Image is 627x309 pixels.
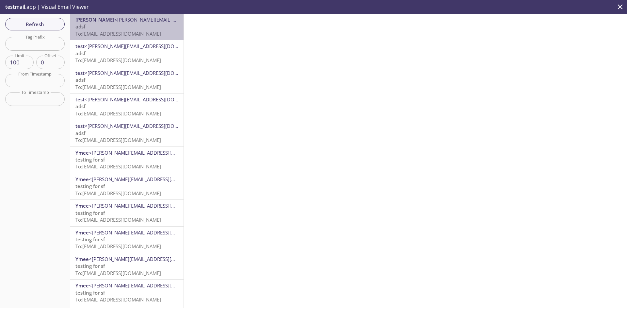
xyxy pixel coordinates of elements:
div: Ymee<[PERSON_NAME][EMAIL_ADDRESS][DOMAIN_NAME]>testing for sfTo:[EMAIL_ADDRESS][DOMAIN_NAME] [70,280,184,306]
span: adsf [75,23,85,30]
span: testing for sf [75,210,105,216]
span: Refresh [10,20,59,28]
div: Ymee<[PERSON_NAME][EMAIL_ADDRESS][DOMAIN_NAME]>testing for sfTo:[EMAIL_ADDRESS][DOMAIN_NAME] [70,173,184,199]
span: To: [EMAIL_ADDRESS][DOMAIN_NAME] [75,163,161,170]
span: testing for sf [75,289,105,296]
span: testmail [5,3,25,10]
span: <[PERSON_NAME][EMAIL_ADDRESS][DOMAIN_NAME]> [85,123,207,129]
span: Ymee [75,176,89,182]
span: To: [EMAIL_ADDRESS][DOMAIN_NAME] [75,57,161,63]
span: To: [EMAIL_ADDRESS][DOMAIN_NAME] [75,30,161,37]
span: <[PERSON_NAME][EMAIL_ADDRESS][DOMAIN_NAME]> [89,229,211,236]
span: <[PERSON_NAME][EMAIL_ADDRESS][DOMAIN_NAME]> [114,16,236,23]
span: To: [EMAIL_ADDRESS][DOMAIN_NAME] [75,270,161,276]
span: <[PERSON_NAME][EMAIL_ADDRESS][DOMAIN_NAME]> [85,43,207,49]
button: Refresh [5,18,65,30]
span: test [75,96,85,103]
span: <[PERSON_NAME][EMAIL_ADDRESS][DOMAIN_NAME]> [85,96,207,103]
span: <[PERSON_NAME][EMAIL_ADDRESS][DOMAIN_NAME]> [85,70,207,76]
span: Ymee [75,282,89,289]
div: test<[PERSON_NAME][EMAIL_ADDRESS][DOMAIN_NAME]>adsfTo:[EMAIL_ADDRESS][DOMAIN_NAME] [70,94,184,120]
span: testing for sf [75,236,105,243]
div: test<[PERSON_NAME][EMAIL_ADDRESS][DOMAIN_NAME]>adsfTo:[EMAIL_ADDRESS][DOMAIN_NAME] [70,67,184,93]
div: [PERSON_NAME]<[PERSON_NAME][EMAIL_ADDRESS][DOMAIN_NAME]>adsfTo:[EMAIL_ADDRESS][DOMAIN_NAME] [70,14,184,40]
span: adsf [75,130,85,136]
span: To: [EMAIL_ADDRESS][DOMAIN_NAME] [75,137,161,143]
div: Ymee<[PERSON_NAME][EMAIL_ADDRESS][DOMAIN_NAME]>testing for sfTo:[EMAIL_ADDRESS][DOMAIN_NAME] [70,147,184,173]
span: testing for sf [75,183,105,189]
div: Ymee<[PERSON_NAME][EMAIL_ADDRESS][DOMAIN_NAME]>testing for sfTo:[EMAIL_ADDRESS][DOMAIN_NAME] [70,253,184,279]
span: To: [EMAIL_ADDRESS][DOMAIN_NAME] [75,243,161,249]
span: To: [EMAIL_ADDRESS][DOMAIN_NAME] [75,110,161,117]
span: adsf [75,77,85,83]
span: To: [EMAIL_ADDRESS][DOMAIN_NAME] [75,84,161,90]
span: test [75,70,85,76]
span: [PERSON_NAME] [75,16,114,23]
span: <[PERSON_NAME][EMAIL_ADDRESS][DOMAIN_NAME]> [89,256,211,262]
span: adsf [75,50,85,57]
span: <[PERSON_NAME][EMAIL_ADDRESS][DOMAIN_NAME]> [89,149,211,156]
div: test<[PERSON_NAME][EMAIL_ADDRESS][DOMAIN_NAME]>adsfTo:[EMAIL_ADDRESS][DOMAIN_NAME] [70,40,184,66]
span: <[PERSON_NAME][EMAIL_ADDRESS][DOMAIN_NAME]> [89,282,211,289]
div: Ymee<[PERSON_NAME][EMAIL_ADDRESS][DOMAIN_NAME]>testing for sfTo:[EMAIL_ADDRESS][DOMAIN_NAME] [70,227,184,253]
span: Ymee [75,149,89,156]
span: To: [EMAIL_ADDRESS][DOMAIN_NAME] [75,216,161,223]
span: testing for sf [75,263,105,269]
div: Ymee<[PERSON_NAME][EMAIL_ADDRESS][DOMAIN_NAME]>testing for sfTo:[EMAIL_ADDRESS][DOMAIN_NAME] [70,200,184,226]
span: test [75,43,85,49]
span: <[PERSON_NAME][EMAIL_ADDRESS][DOMAIN_NAME]> [89,202,211,209]
span: To: [EMAIL_ADDRESS][DOMAIN_NAME] [75,190,161,197]
span: Ymee [75,202,89,209]
span: <[PERSON_NAME][EMAIL_ADDRESS][DOMAIN_NAME]> [89,176,211,182]
span: test [75,123,85,129]
span: To: [EMAIL_ADDRESS][DOMAIN_NAME] [75,296,161,303]
span: adsf [75,103,85,110]
span: Ymee [75,229,89,236]
span: testing for sf [75,156,105,163]
div: test<[PERSON_NAME][EMAIL_ADDRESS][DOMAIN_NAME]>adsfTo:[EMAIL_ADDRESS][DOMAIN_NAME] [70,120,184,146]
span: Ymee [75,256,89,262]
